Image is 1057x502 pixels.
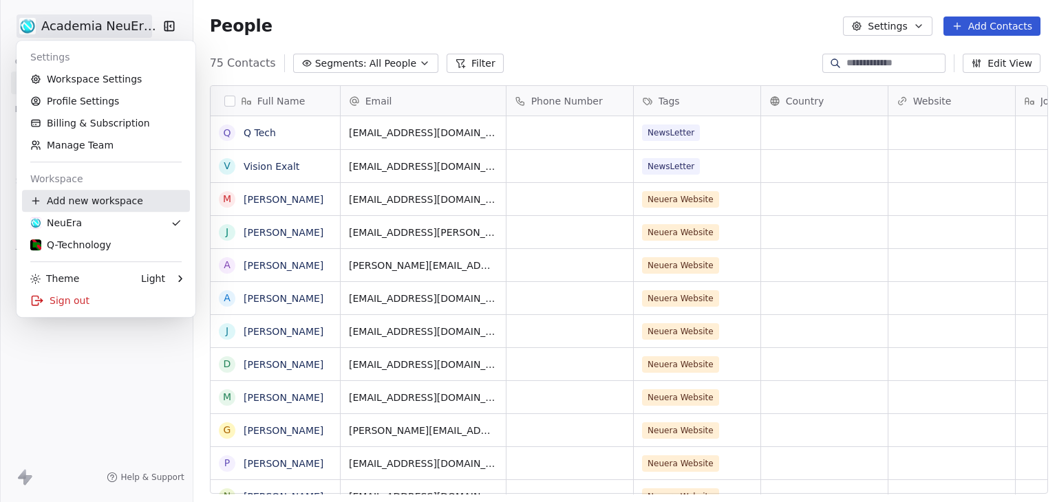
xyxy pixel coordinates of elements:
[30,216,82,230] div: NeuEra
[22,112,190,134] a: Billing & Subscription
[22,190,190,212] div: Add new workspace
[22,134,190,156] a: Manage Team
[30,217,41,228] img: NeuEra%20-%20Logo.png
[22,168,190,190] div: Workspace
[22,68,190,90] a: Workspace Settings
[22,90,190,112] a: Profile Settings
[22,46,190,68] div: Settings
[30,272,79,285] div: Theme
[141,272,165,285] div: Light
[22,290,190,312] div: Sign out
[30,239,41,250] img: Q-One_Noir-Grand.png
[30,238,111,252] div: Q-Technology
